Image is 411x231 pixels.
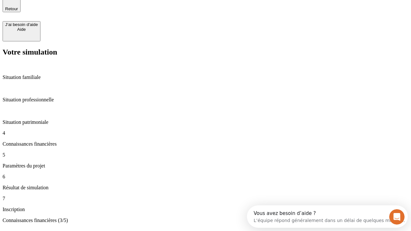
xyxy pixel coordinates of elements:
div: Vous avez besoin d’aide ? [7,5,158,11]
p: Connaissances financières (3/5) [3,218,408,223]
p: Inscription [3,207,408,212]
p: Situation familiale [3,74,408,80]
p: 6 [3,174,408,180]
p: Paramètres du projet [3,163,408,169]
button: J’ai besoin d'aideAide [3,21,40,41]
div: L’équipe répond généralement dans un délai de quelques minutes. [7,11,158,17]
span: Retour [5,6,18,11]
p: Résultat de simulation [3,185,408,191]
p: Connaissances financières [3,141,408,147]
iframe: Intercom live chat [389,209,405,225]
div: J’ai besoin d'aide [5,22,38,27]
iframe: Intercom live chat discovery launcher [247,205,408,228]
p: 5 [3,152,408,158]
div: Aide [5,27,38,32]
div: Ouvrir le Messenger Intercom [3,3,177,20]
p: Situation patrimoniale [3,119,408,125]
p: 7 [3,196,408,201]
h2: Votre simulation [3,48,408,56]
p: Situation professionnelle [3,97,408,103]
p: 4 [3,130,408,136]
